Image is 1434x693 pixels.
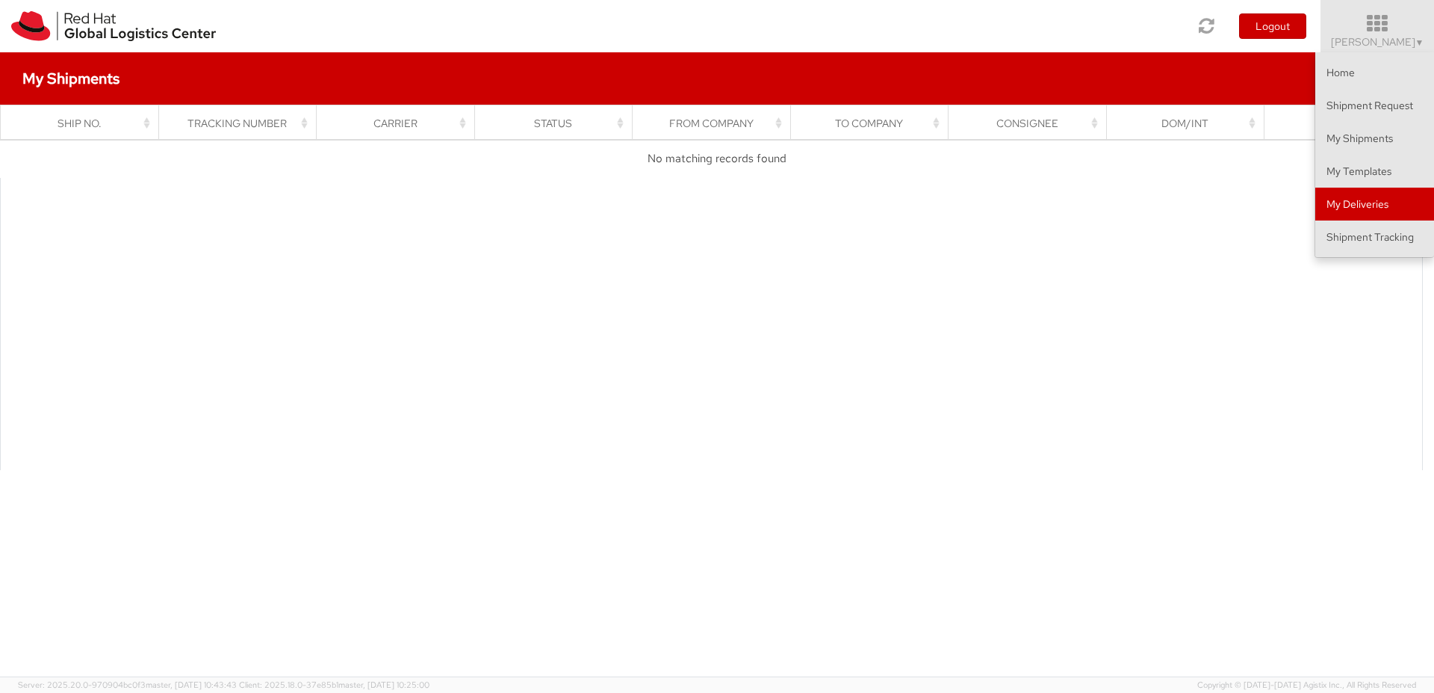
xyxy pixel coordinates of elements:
div: Status [488,116,627,131]
a: My Shipments [1315,122,1434,155]
span: master, [DATE] 10:43:43 [146,680,237,690]
img: rh-logistics-00dfa346123c4ec078e1.svg [11,11,216,41]
span: Server: 2025.20.0-970904bc0f3 [18,680,237,690]
span: master, [DATE] 10:25:00 [338,680,429,690]
div: Ship No. [14,116,154,131]
div: Carrier [330,116,470,131]
div: Consignee [962,116,1102,131]
button: Logout [1239,13,1306,39]
span: ▼ [1415,37,1424,49]
div: Dom/Int [1120,116,1259,131]
a: Shipment Tracking [1315,221,1434,253]
span: Copyright © [DATE]-[DATE] Agistix Inc., All Rights Reserved [1197,680,1416,692]
a: Shipment Request [1315,89,1434,122]
span: Client: 2025.18.0-37e85b1 [239,680,429,690]
a: My Deliveries [1315,188,1434,221]
div: From Company [646,116,786,131]
div: To Company [804,116,943,131]
h4: My Shipments [22,70,119,87]
a: My Templates [1315,155,1434,188]
div: Tracking Number [172,116,311,131]
div: Ship Date [1278,116,1418,131]
span: [PERSON_NAME] [1331,35,1424,49]
a: Home [1315,56,1434,89]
